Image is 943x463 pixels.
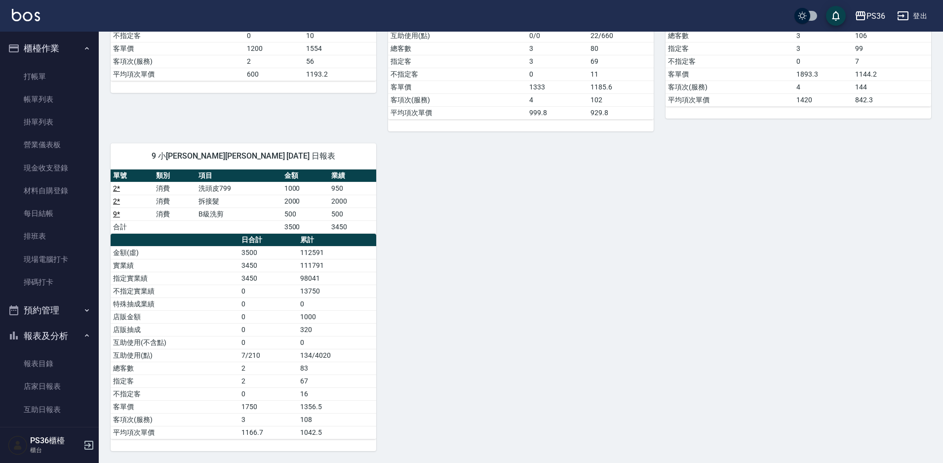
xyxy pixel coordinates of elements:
[527,106,588,119] td: 999.8
[111,362,239,375] td: 總客數
[111,349,239,362] td: 互助使用(點)
[298,234,376,247] th: 累計
[298,426,376,439] td: 1042.5
[329,208,376,220] td: 500
[239,336,298,349] td: 0
[298,259,376,272] td: 111791
[4,271,95,294] a: 掃碼打卡
[304,68,376,81] td: 1193.2
[4,297,95,323] button: 預約管理
[527,68,588,81] td: 0
[588,81,654,93] td: 1185.6
[239,362,298,375] td: 2
[244,68,304,81] td: 600
[298,349,376,362] td: 134/4020
[239,349,298,362] td: 7/210
[282,169,329,182] th: 金額
[196,208,281,220] td: B級洗剪
[388,106,527,119] td: 平均項次單價
[239,259,298,272] td: 3450
[239,310,298,323] td: 0
[329,182,376,195] td: 950
[111,285,239,297] td: 不指定實業績
[244,42,304,55] td: 1200
[111,310,239,323] td: 店販金額
[111,234,376,439] table: a dense table
[154,169,196,182] th: 類別
[893,7,931,25] button: 登出
[666,29,794,42] td: 總客數
[282,220,329,233] td: 3500
[853,81,931,93] td: 144
[239,387,298,400] td: 0
[4,225,95,248] a: 排班表
[111,413,239,426] td: 客項次(服務)
[239,323,298,336] td: 0
[111,297,239,310] td: 特殊抽成業績
[666,81,794,93] td: 客項次(服務)
[111,42,244,55] td: 客單價
[30,446,80,455] p: 櫃台
[794,29,853,42] td: 3
[282,195,329,208] td: 2000
[196,169,281,182] th: 項目
[4,398,95,421] a: 互助日報表
[244,29,304,42] td: 0
[239,426,298,439] td: 1166.7
[4,133,95,156] a: 營業儀表板
[154,208,196,220] td: 消費
[666,55,794,68] td: 不指定客
[851,6,889,26] button: PS36
[4,375,95,398] a: 店家日報表
[239,272,298,285] td: 3450
[4,352,95,375] a: 報表目錄
[298,323,376,336] td: 320
[4,65,95,88] a: 打帳單
[239,297,298,310] td: 0
[154,182,196,195] td: 消費
[4,179,95,202] a: 材料自購登錄
[794,42,853,55] td: 3
[298,375,376,387] td: 67
[4,157,95,179] a: 現金收支登錄
[4,88,95,111] a: 帳單列表
[666,42,794,55] td: 指定客
[111,387,239,400] td: 不指定客
[282,182,329,195] td: 1000
[853,29,931,42] td: 106
[111,169,154,182] th: 單號
[329,169,376,182] th: 業績
[111,375,239,387] td: 指定客
[794,55,853,68] td: 0
[298,400,376,413] td: 1356.5
[239,246,298,259] td: 3500
[122,151,364,161] span: 9 小[PERSON_NAME][PERSON_NAME] [DATE] 日報表
[388,42,527,55] td: 總客數
[588,93,654,106] td: 102
[12,9,40,21] img: Logo
[853,42,931,55] td: 99
[388,93,527,106] td: 客項次(服務)
[8,435,28,455] img: Person
[588,106,654,119] td: 929.8
[4,111,95,133] a: 掛單列表
[239,285,298,297] td: 0
[527,29,588,42] td: 0/0
[588,55,654,68] td: 69
[111,272,239,285] td: 指定實業績
[527,81,588,93] td: 1333
[111,400,239,413] td: 客單價
[111,246,239,259] td: 金額(虛)
[588,29,654,42] td: 22/660
[196,195,281,208] td: 拆接髮
[866,10,885,22] div: PS36
[111,169,376,234] table: a dense table
[298,246,376,259] td: 112591
[298,285,376,297] td: 13750
[853,55,931,68] td: 7
[588,68,654,81] td: 11
[329,220,376,233] td: 3450
[239,375,298,387] td: 2
[794,68,853,81] td: 1893.3
[4,248,95,271] a: 現場電腦打卡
